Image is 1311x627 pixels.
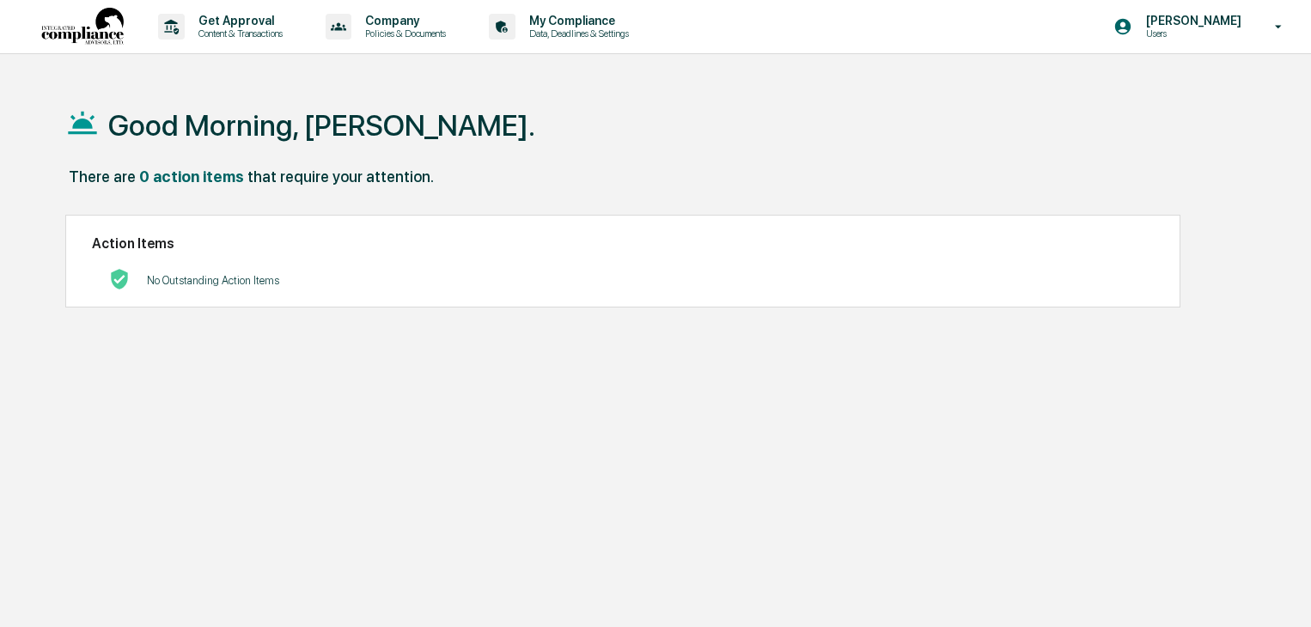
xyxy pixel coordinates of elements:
div: There are [69,167,136,186]
div: that require your attention. [247,167,434,186]
p: Data, Deadlines & Settings [515,27,637,40]
p: No Outstanding Action Items [147,274,279,287]
h2: Action Items [92,235,1154,252]
p: Company [351,14,454,27]
p: Get Approval [185,14,291,27]
p: My Compliance [515,14,637,27]
img: No Actions logo [109,269,130,289]
img: logo [41,8,124,46]
p: [PERSON_NAME] [1132,14,1250,27]
p: Policies & Documents [351,27,454,40]
h1: Good Morning, [PERSON_NAME]. [108,108,535,143]
div: 0 action items [139,167,244,186]
p: Content & Transactions [185,27,291,40]
p: Users [1132,27,1250,40]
